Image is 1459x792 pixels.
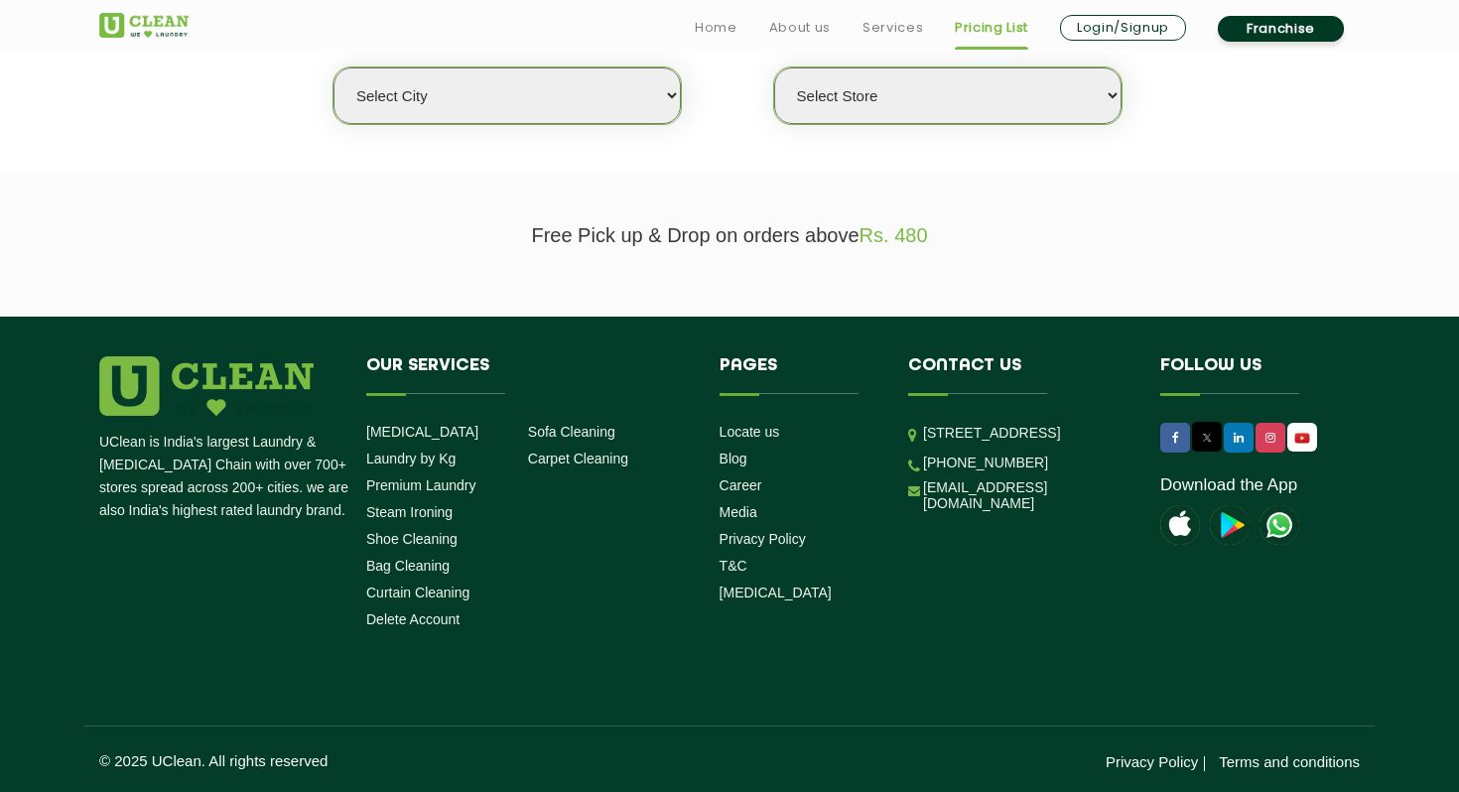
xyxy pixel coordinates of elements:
[528,424,615,440] a: Sofa Cleaning
[366,356,690,394] h4: Our Services
[99,224,1360,247] p: Free Pick up & Drop on orders above
[720,451,747,466] a: Blog
[860,224,928,246] span: Rs. 480
[366,585,469,600] a: Curtain Cleaning
[366,424,478,440] a: [MEDICAL_DATA]
[908,356,1130,394] h4: Contact us
[99,356,314,416] img: logo.png
[923,422,1130,445] p: [STREET_ADDRESS]
[99,431,351,522] p: UClean is India's largest Laundry & [MEDICAL_DATA] Chain with over 700+ stores spread across 200+...
[720,424,780,440] a: Locate us
[366,504,453,520] a: Steam Ironing
[720,531,806,547] a: Privacy Policy
[1260,505,1299,545] img: UClean Laundry and Dry Cleaning
[955,16,1028,40] a: Pricing List
[366,558,450,574] a: Bag Cleaning
[1160,475,1297,495] a: Download the App
[1289,428,1315,449] img: UClean Laundry and Dry Cleaning
[99,752,729,769] p: © 2025 UClean. All rights reserved
[1160,356,1335,394] h4: Follow us
[1106,753,1198,770] a: Privacy Policy
[720,585,832,600] a: [MEDICAL_DATA]
[1219,753,1360,770] a: Terms and conditions
[99,13,189,38] img: UClean Laundry and Dry Cleaning
[769,16,831,40] a: About us
[366,477,476,493] a: Premium Laundry
[528,451,628,466] a: Carpet Cleaning
[366,531,458,547] a: Shoe Cleaning
[862,16,923,40] a: Services
[923,479,1130,511] a: [EMAIL_ADDRESS][DOMAIN_NAME]
[1210,505,1250,545] img: playstoreicon.png
[720,558,747,574] a: T&C
[720,504,757,520] a: Media
[695,16,737,40] a: Home
[923,455,1048,470] a: [PHONE_NUMBER]
[720,477,762,493] a: Career
[720,356,879,394] h4: Pages
[366,611,460,627] a: Delete Account
[1060,15,1186,41] a: Login/Signup
[366,451,456,466] a: Laundry by Kg
[1218,16,1344,42] a: Franchise
[1160,505,1200,545] img: apple-icon.png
